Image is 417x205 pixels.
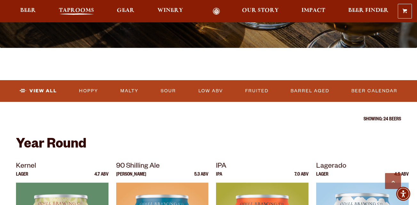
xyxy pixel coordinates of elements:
[20,8,36,13] span: Beer
[117,8,134,13] span: Gear
[396,187,410,201] div: Accessibility Menu
[242,8,279,13] span: Our Story
[204,8,229,15] a: Odell Home
[94,172,108,183] p: 4.7 ABV
[153,8,187,15] a: Winery
[157,8,183,13] span: Winery
[158,84,179,98] a: Sour
[16,172,28,183] p: Lager
[118,84,141,98] a: Malty
[243,84,271,98] a: Fruited
[316,161,409,172] p: Lagerado
[116,172,146,183] p: [PERSON_NAME]
[294,172,309,183] p: 7.0 ABV
[344,8,393,15] a: Beer Finder
[16,117,401,122] p: Showing: 24 Beers
[194,172,208,183] p: 5.3 ABV
[349,84,400,98] a: Beer Calendar
[16,138,401,153] h2: Year Round
[385,173,401,189] a: Scroll to top
[238,8,283,15] a: Our Story
[113,8,139,15] a: Gear
[59,8,94,13] span: Taprooms
[216,161,309,172] p: IPA
[196,84,226,98] a: Low ABV
[394,172,409,183] p: 4.5 ABV
[348,8,389,13] span: Beer Finder
[301,8,325,13] span: Impact
[55,8,98,15] a: Taprooms
[288,84,332,98] a: Barrel Aged
[76,84,101,98] a: Hoppy
[17,84,60,98] a: View All
[216,172,222,183] p: IPA
[16,161,108,172] p: Kernel
[116,161,209,172] p: 90 Shilling Ale
[297,8,329,15] a: Impact
[16,8,40,15] a: Beer
[316,172,328,183] p: Lager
